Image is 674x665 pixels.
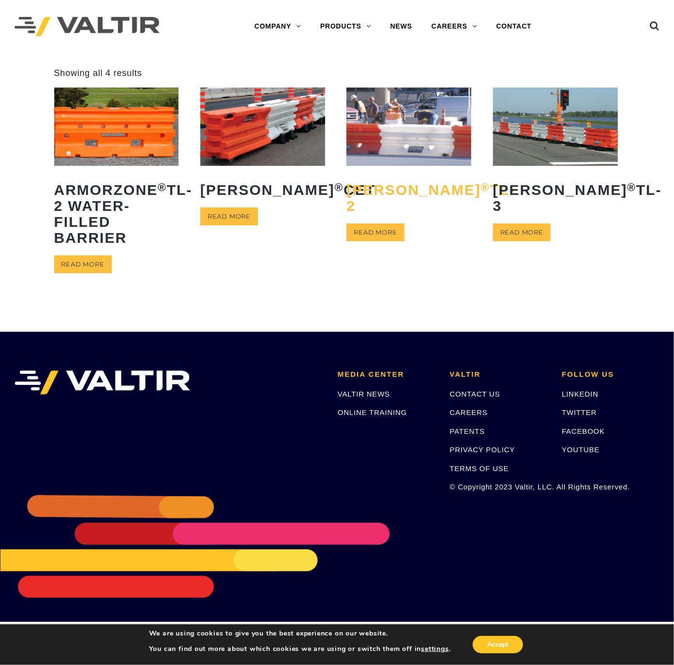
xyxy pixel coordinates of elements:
a: FACEBOOK [562,427,605,435]
h2: [PERSON_NAME] TL-3 [493,175,618,221]
img: Valtir [15,17,160,37]
a: [PERSON_NAME]®TL-3 [493,88,618,221]
a: ONLINE TRAINING [338,408,407,416]
a: VALTIR NEWS [338,390,390,398]
p: Showing all 4 results [54,68,142,79]
a: COMPANY [245,17,311,36]
p: We are using cookies to give you the best experience on our website. [149,629,451,638]
a: CAREERS [422,17,487,36]
a: Read more about “Triton Barrier® CET” [200,207,258,225]
a: Read more about “Triton Barrier® TL-3” [493,223,551,241]
a: CONTACT US [450,390,500,398]
h2: ArmorZone TL-2 Water-Filled Barrier [54,175,179,253]
a: Read more about “ArmorZone® TL-2 Water-Filled Barrier” [54,255,112,273]
a: YOUTUBE [562,445,599,454]
a: [PERSON_NAME]®TL-2 [346,88,471,221]
sup: ® [628,181,637,193]
h2: MEDIA CENTER [338,370,435,379]
a: CAREERS [450,408,488,416]
h2: [PERSON_NAME] TL-2 [346,175,471,221]
a: TERMS OF USE [450,464,509,473]
h2: [PERSON_NAME] CET [200,175,325,205]
sup: ® [158,181,167,193]
a: [PERSON_NAME]®CET [200,88,325,205]
sup: ® [481,181,490,193]
button: Accept [473,636,523,653]
button: settings [421,645,449,653]
img: VALTIR [15,370,190,395]
h2: VALTIR [450,370,548,379]
a: CONTACT [487,17,541,36]
p: © Copyright 2023 Valtir, LLC. All Rights Reserved. [450,481,548,492]
a: LINKEDIN [562,390,599,398]
a: TWITTER [562,408,597,416]
a: PRODUCTS [311,17,381,36]
h2: FOLLOW US [562,370,659,379]
p: You can find out more about which cookies we are using or switch them off in . [149,645,451,653]
sup: ® [335,181,344,193]
a: NEWS [381,17,422,36]
a: PRIVACY POLICY [450,445,515,454]
a: Read more about “Triton Barrier® TL-2” [346,223,404,241]
a: ArmorZone®TL-2 Water-Filled Barrier [54,88,179,252]
a: PATENTS [450,427,485,435]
